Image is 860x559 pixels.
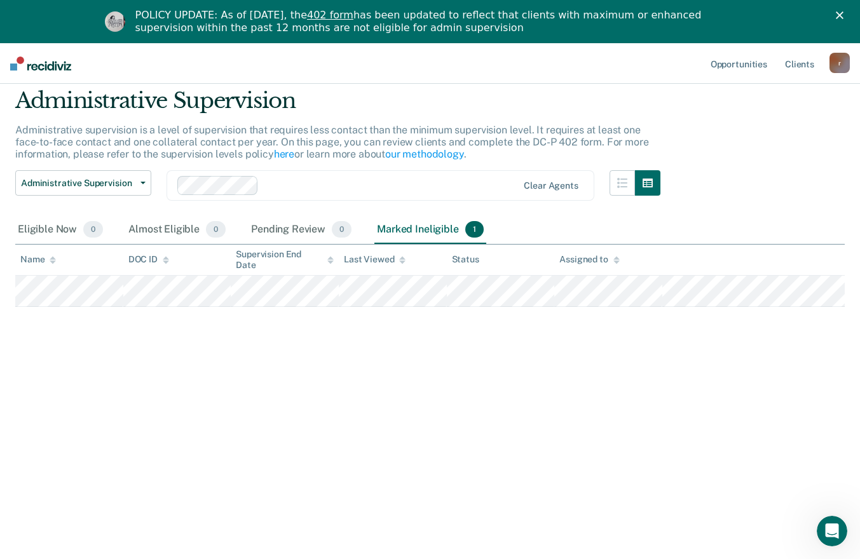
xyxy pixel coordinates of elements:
div: Almost Eligible0 [126,216,228,244]
div: Eligible Now0 [15,216,106,244]
div: Assigned to [559,254,619,265]
button: Administrative Supervision [15,170,151,196]
span: 0 [83,221,103,238]
a: here [274,148,294,160]
div: POLICY UPDATE: As of [DATE], the has been updated to reflect that clients with maximum or enhance... [135,9,735,34]
div: Name [20,254,56,265]
a: Clients [782,43,817,84]
div: Last Viewed [344,254,406,265]
div: Marked Ineligible1 [374,216,486,244]
button: r [829,53,850,73]
iframe: Intercom live chat [817,516,847,546]
div: Status [452,254,479,265]
a: Opportunities [708,43,770,84]
img: Profile image for Kim [105,11,125,32]
span: 0 [332,221,352,238]
span: 1 [465,221,484,238]
div: Supervision End Date [236,249,334,271]
span: 0 [206,221,226,238]
a: our methodology [385,148,464,160]
span: Administrative Supervision [21,178,135,189]
div: Administrative Supervision [15,88,660,124]
a: 402 form [307,9,353,21]
p: Administrative supervision is a level of supervision that requires less contact than the minimum ... [15,124,648,160]
div: DOC ID [128,254,169,265]
div: Close [836,11,849,19]
img: Recidiviz [10,57,71,71]
div: Pending Review0 [249,216,354,244]
div: Clear agents [524,180,578,191]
